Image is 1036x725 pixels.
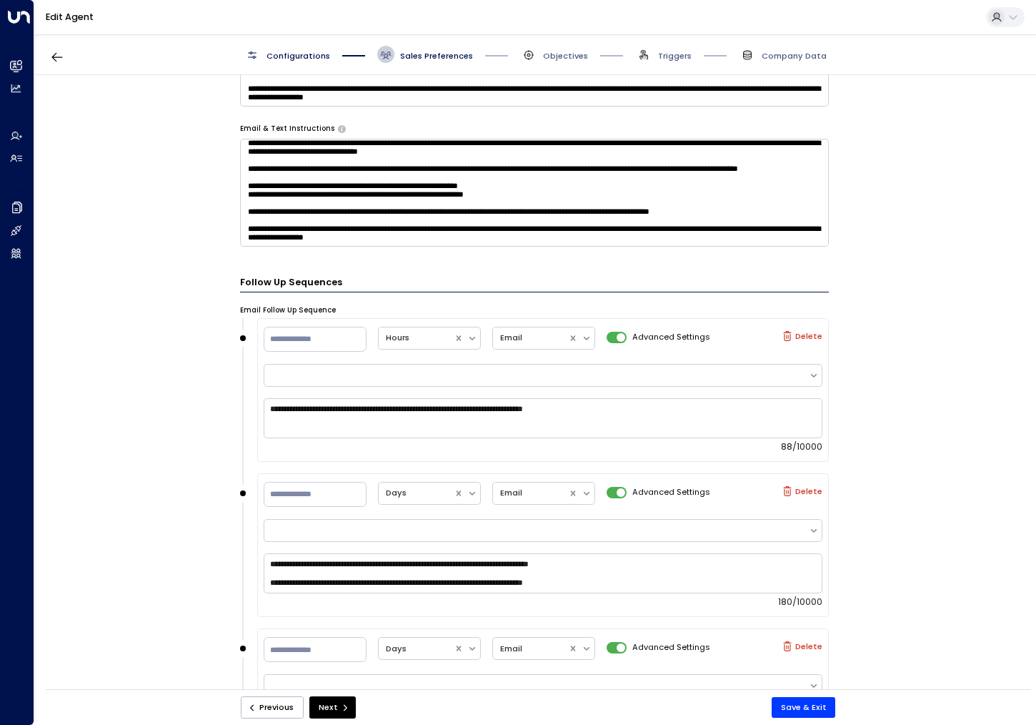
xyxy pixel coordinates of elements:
[632,331,710,343] span: Advanced Settings
[309,696,356,719] button: Next
[543,50,588,61] span: Objectives
[240,305,336,315] label: Email Follow Up Sequence
[240,275,829,292] h3: Follow Up Sequences
[400,50,473,61] span: Sales Preferences
[46,11,94,23] a: Edit Agent
[782,486,822,496] label: Delete
[632,486,710,498] span: Advanced Settings
[658,50,692,61] span: Triggers
[762,50,827,61] span: Company Data
[782,331,822,341] label: Delete
[264,441,822,452] div: 88/10000
[338,125,346,132] button: Provide any specific instructions you want the agent to follow only when responding to leads via ...
[240,124,334,134] label: Email & Text Instructions
[267,50,330,61] span: Configurations
[241,696,304,719] button: Previous
[632,641,710,654] span: Advanced Settings
[264,596,822,607] div: 180/10000
[772,697,836,718] button: Save & Exit
[782,641,822,651] label: Delete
